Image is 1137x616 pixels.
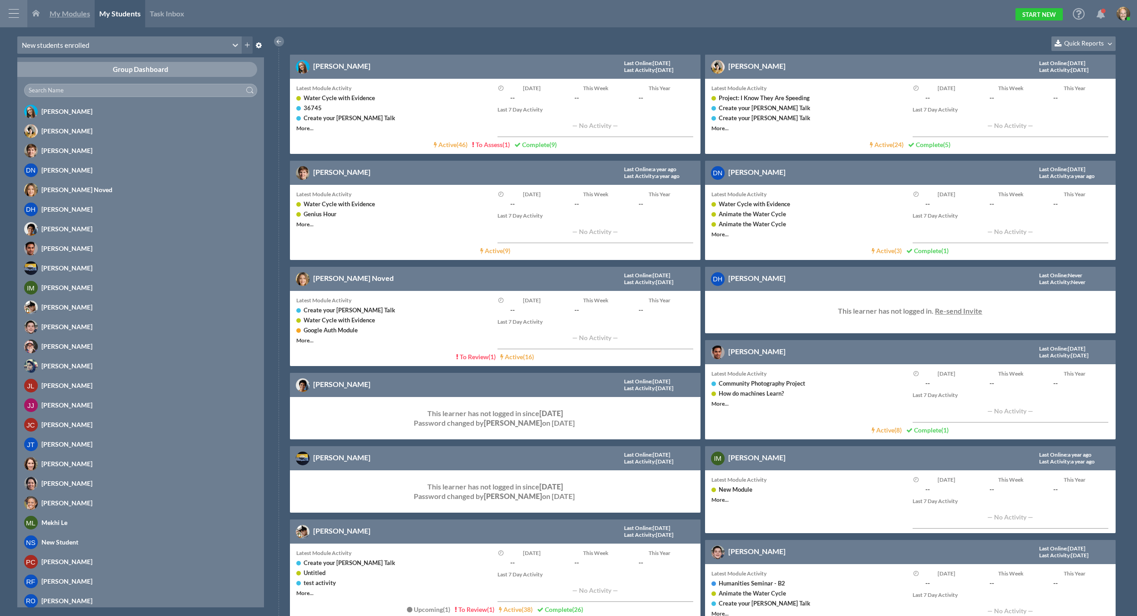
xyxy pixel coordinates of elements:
[564,199,589,209] span: --
[719,220,786,228] a: Animate the Water Cycle
[583,191,609,198] span: This Week
[313,168,371,176] a: [PERSON_NAME]
[296,452,310,465] img: image
[872,247,902,255] a: Active(3)
[1039,451,1066,458] span: Last Online
[150,9,184,18] span: Task Inbox
[500,93,525,102] span: --
[500,199,525,209] span: --
[719,486,752,493] a: New Module
[1039,67,1089,73] div: : [DATE]
[41,107,212,116] div: [PERSON_NAME]
[41,341,212,351] div: [PERSON_NAME]
[1015,8,1063,20] a: Start New
[1051,36,1116,51] button: Quick Reports
[719,590,786,597] a: Animate the Water Cycle
[564,305,589,315] span: --
[624,173,680,179] div: : a year ago
[1039,279,1070,285] span: Last Activity
[24,124,38,138] img: image
[624,458,655,465] span: Last Activity
[24,242,38,255] img: image
[1039,346,1089,352] div: : [DATE]
[304,114,395,122] a: Create your [PERSON_NAME] Talk
[26,578,36,585] span: RF
[27,402,34,409] span: JJ
[711,475,908,484] div: Latest Module Activity
[719,114,810,122] a: Create your [PERSON_NAME] Talk
[24,340,38,353] img: image
[17,143,264,158] a: [PERSON_NAME]
[304,579,336,586] a: test activity
[728,347,786,356] a: [PERSON_NAME]
[17,554,264,569] a: PC[PERSON_NAME]
[17,62,264,77] a: Group Dashboard
[17,182,264,197] a: [PERSON_NAME] Noved
[26,539,36,546] span: NS
[913,105,1109,114] div: Last 7 Day Activity
[624,279,674,285] div: : [DATE]
[711,400,729,407] a: More...
[1039,272,1066,279] span: Last Online
[649,550,670,556] span: This Year
[649,191,670,198] span: This Year
[719,390,784,397] a: How do machines Learn?
[915,83,979,93] div: [DATE]
[41,439,212,449] div: [PERSON_NAME]
[500,305,525,315] span: --
[304,210,336,218] a: Genius Hour
[17,241,264,256] a: [PERSON_NAME]
[624,385,655,392] span: Last Activity
[26,519,36,527] span: ML
[41,400,212,410] div: [PERSON_NAME]
[728,61,786,70] a: [PERSON_NAME]
[915,569,979,578] div: [DATE]
[17,202,264,217] a: DH[PERSON_NAME]
[500,548,563,558] div: [DATE]
[915,369,979,378] div: [DATE]
[41,185,212,194] div: [PERSON_NAME] Noved
[41,557,212,566] div: [PERSON_NAME]
[915,93,940,102] span: --
[497,211,694,220] div: Last 7 Day Activity
[17,456,264,471] a: [PERSON_NAME]
[414,492,575,500] span: Password changed by on [DATE]
[711,346,725,359] img: image
[296,295,493,305] div: Latest Module Activity
[728,274,786,282] a: [PERSON_NAME]
[41,420,212,429] div: [PERSON_NAME]
[537,606,583,613] a: Complete(26)
[17,495,264,510] a: [PERSON_NAME]
[711,125,729,132] a: More...
[17,574,264,589] a: RF[PERSON_NAME]
[41,537,212,547] div: New Student
[296,378,310,392] img: image
[41,479,212,488] div: [PERSON_NAME]
[50,9,90,18] span: My Modules
[913,400,1108,423] div: — No Activity —
[41,204,212,214] div: [PERSON_NAME]
[719,380,805,387] a: Community Photography Project
[714,454,721,462] span: IM
[1039,166,1066,173] span: Last Online
[24,261,38,275] img: image
[1064,476,1086,483] span: This Year
[24,222,38,236] img: image
[24,300,38,314] img: image
[497,317,694,326] div: Last 7 Day Activity
[17,163,264,178] a: DN[PERSON_NAME]
[915,199,940,209] span: --
[41,302,212,312] div: [PERSON_NAME]
[719,200,790,208] a: Water Cycle with Evidence
[17,535,264,550] a: NSNew Student
[26,597,36,605] span: RO
[711,83,908,93] div: Latest Module Activity
[935,306,982,315] a: Re-send Invite
[313,526,371,535] a: [PERSON_NAME]
[1043,578,1068,588] span: --
[1064,370,1086,377] span: This Year
[719,104,810,112] a: Create your [PERSON_NAME] Talk
[1039,173,1070,179] span: Last Activity
[22,41,89,50] div: New students enrolled
[1043,93,1068,102] span: --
